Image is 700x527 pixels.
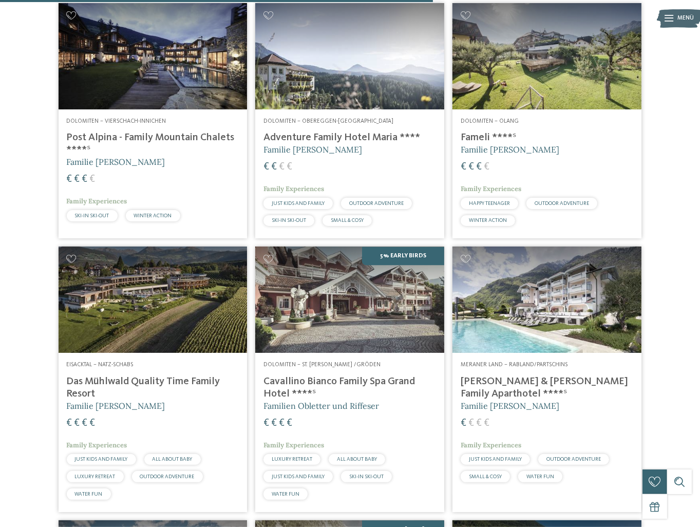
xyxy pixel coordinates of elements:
span: Eisacktal – Natz-Schabs [67,362,134,368]
span: Familie [PERSON_NAME] [263,144,362,155]
span: € [476,162,482,172]
span: HAPPY TEENAGER [469,201,510,206]
h4: Post Alpina - Family Mountain Chalets ****ˢ [67,131,239,156]
a: Familienhotels gesucht? Hier findet ihr die besten! Dolomiten – Olang Fameli ****ˢ Familie [PERSO... [452,3,641,239]
span: ALL ABOUT BABY [153,457,193,462]
span: € [279,162,285,172]
img: Familienhotels gesucht? Hier findet ihr die besten! [452,247,641,353]
span: Family Experiences [263,184,324,193]
span: WATER FUN [272,492,299,497]
span: Family Experiences [263,441,324,449]
span: JUST KIDS AND FAMILY [272,201,325,206]
span: € [271,162,277,172]
a: Familienhotels gesucht? Hier findet ihr die besten! Dolomiten – Vierschach-Innichen Post Alpina -... [59,3,248,239]
a: Familienhotels gesucht? Hier findet ihr die besten! Eisacktal – Natz-Schabs Das Mühlwald Quality ... [59,247,248,512]
span: € [461,418,466,428]
img: Familienhotels gesucht? Hier findet ihr die besten! [59,247,248,353]
span: Family Experiences [461,184,521,193]
span: Familie [PERSON_NAME] [67,401,165,411]
span: LUXURY RETREAT [272,457,312,462]
span: € [74,174,80,184]
span: SMALL & COSY [469,474,502,479]
a: Familienhotels gesucht? Hier findet ihr die besten! 5% Early Birds Dolomiten – St. [PERSON_NAME] ... [255,247,444,512]
span: € [287,162,292,172]
a: Familienhotels gesucht? Hier findet ihr die besten! Dolomiten – Obereggen-[GEOGRAPHIC_DATA] Adven... [255,3,444,239]
img: Familienhotels gesucht? Hier findet ihr die besten! [452,3,641,109]
span: € [74,418,80,428]
span: € [82,174,88,184]
span: SKI-IN SKI-OUT [75,213,109,218]
span: JUST KIDS AND FAMILY [469,457,522,462]
span: OUTDOOR ADVENTURE [546,457,601,462]
span: SKI-IN SKI-OUT [349,474,384,479]
span: Meraner Land – Rabland/Partschins [461,362,567,368]
h4: Cavallino Bianco Family Spa Grand Hotel ****ˢ [263,375,436,400]
span: Familie [PERSON_NAME] [461,144,559,155]
img: Adventure Family Hotel Maria **** [255,3,444,109]
span: Familie [PERSON_NAME] [461,401,559,411]
span: € [468,162,474,172]
span: Dolomiten – Vierschach-Innichen [67,118,166,124]
span: € [263,418,269,428]
span: Familie [PERSON_NAME] [67,157,165,167]
span: WATER FUN [75,492,103,497]
span: JUST KIDS AND FAMILY [272,474,325,479]
span: ALL ABOUT BABY [337,457,377,462]
span: WATER FUN [526,474,554,479]
span: Dolomiten – Obereggen-[GEOGRAPHIC_DATA] [263,118,393,124]
span: OUTDOOR ADVENTURE [535,201,589,206]
span: € [279,418,285,428]
span: € [90,174,96,184]
span: Family Experiences [461,441,521,449]
span: € [484,418,489,428]
span: LUXURY RETREAT [75,474,116,479]
span: Family Experiences [67,197,127,205]
span: JUST KIDS AND FAMILY [75,457,128,462]
h4: [PERSON_NAME] & [PERSON_NAME] Family Aparthotel ****ˢ [461,375,633,400]
span: € [468,418,474,428]
span: € [67,174,72,184]
h4: Das Mühlwald Quality Time Family Resort [67,375,239,400]
span: SMALL & COSY [331,218,364,223]
img: Family Spa Grand Hotel Cavallino Bianco ****ˢ [255,247,444,353]
span: € [271,418,277,428]
span: WINTER ACTION [469,218,507,223]
span: WINTER ACTION [134,213,172,218]
span: Family Experiences [67,441,127,449]
span: € [476,418,482,428]
a: Familienhotels gesucht? Hier findet ihr die besten! Meraner Land – Rabland/Partschins [PERSON_NAM... [452,247,641,512]
span: OUTDOOR ADVENTURE [140,474,195,479]
span: Familien Obletter und Riffeser [263,401,379,411]
span: € [82,418,88,428]
span: OUTDOOR ADVENTURE [349,201,404,206]
span: Dolomiten – Olang [461,118,519,124]
span: € [484,162,489,172]
span: € [67,418,72,428]
span: € [461,162,466,172]
span: € [90,418,96,428]
span: € [263,162,269,172]
span: SKI-IN SKI-OUT [272,218,306,223]
h4: Adventure Family Hotel Maria **** [263,131,436,144]
img: Post Alpina - Family Mountain Chalets ****ˢ [59,3,248,109]
span: € [287,418,292,428]
span: Dolomiten – St. [PERSON_NAME] /Gröden [263,362,381,368]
